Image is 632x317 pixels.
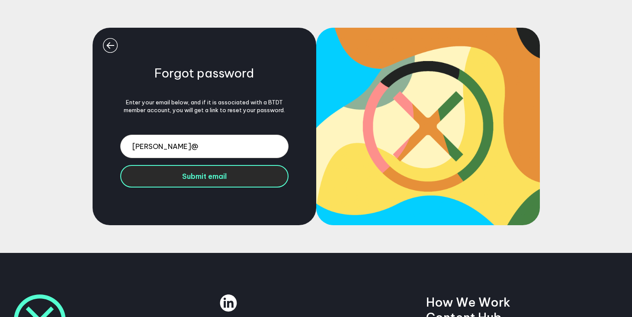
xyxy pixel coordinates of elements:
[426,294,510,310] a: How We Work
[120,98,289,114] div: Enter your email below, and if it is associated with a BTDT member account, you will get a link t...
[182,172,227,181] span: Submit email
[154,65,254,81] h5: Forgot password
[120,165,289,188] button: Submit email
[120,135,289,158] input: Email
